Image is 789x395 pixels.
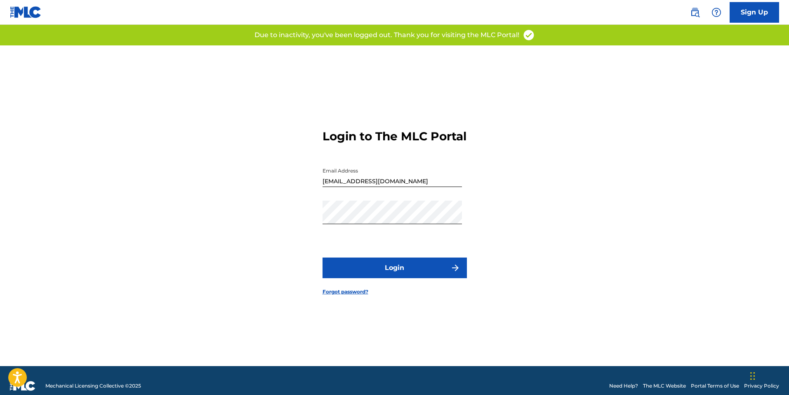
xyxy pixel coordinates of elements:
[323,258,467,278] button: Login
[450,263,460,273] img: f7272a7cc735f4ea7f67.svg
[690,7,700,17] img: search
[744,382,779,390] a: Privacy Policy
[609,382,638,390] a: Need Help?
[748,355,789,395] iframe: Chat Widget
[711,7,721,17] img: help
[643,382,686,390] a: The MLC Website
[45,382,141,390] span: Mechanical Licensing Collective © 2025
[10,6,42,18] img: MLC Logo
[691,382,739,390] a: Portal Terms of Use
[708,4,725,21] div: Help
[730,2,779,23] a: Sign Up
[10,381,35,391] img: logo
[523,29,535,41] img: access
[323,129,466,144] h3: Login to The MLC Portal
[323,288,368,296] a: Forgot password?
[687,4,703,21] a: Public Search
[254,30,519,40] p: Due to inactivity, you've been logged out. Thank you for visiting the MLC Portal!
[750,364,755,388] div: Drag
